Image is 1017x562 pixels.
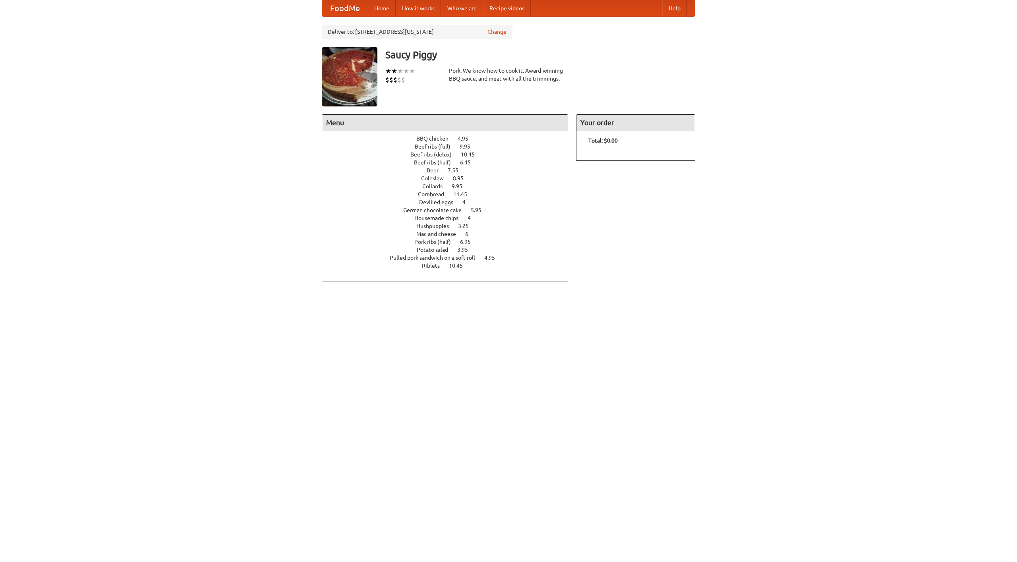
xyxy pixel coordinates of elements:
span: 3.25 [458,223,477,229]
li: $ [397,75,401,84]
a: How it works [396,0,441,16]
a: Beef ribs (full) 9.95 [415,143,485,150]
a: Home [368,0,396,16]
a: Cornbread 11.45 [418,191,482,197]
li: $ [385,75,389,84]
span: 10.45 [461,151,483,158]
a: Devilled eggs 4 [419,199,480,205]
span: Hushpuppies [416,223,457,229]
h3: Saucy Piggy [385,47,695,63]
span: 6 [465,231,476,237]
li: ★ [409,67,415,75]
span: Cornbread [418,191,452,197]
li: $ [393,75,397,84]
img: angular.jpg [322,47,377,106]
li: $ [389,75,393,84]
span: 4 [462,199,474,205]
a: Potato salad 3.95 [417,247,483,253]
li: $ [401,75,405,84]
div: Pork. We know how to cook it. Award-winning BBQ sauce, and meat with all the trimmings. [449,67,568,83]
a: Recipe videos [483,0,531,16]
h4: Your order [576,115,695,131]
a: BBQ chicken 4.95 [416,135,483,142]
a: Beef ribs (delux) 10.45 [410,151,489,158]
span: BBQ chicken [416,135,456,142]
a: Hushpuppies 3.25 [416,223,483,229]
span: Beef ribs (delux) [410,151,460,158]
li: ★ [397,67,403,75]
span: 7.55 [448,167,466,174]
span: Mac and cheese [416,231,464,237]
b: Total: $0.00 [588,137,618,144]
span: Pulled pork sandwich on a soft roll [390,255,483,261]
span: Coleslaw [421,175,452,182]
span: Pork ribs (half) [414,239,459,245]
span: 11.45 [453,191,475,197]
a: Housemade chips 4 [414,215,485,221]
div: Deliver to: [STREET_ADDRESS][US_STATE] [322,25,512,39]
span: Beef ribs (half) [414,159,459,166]
span: Riblets [422,263,448,269]
a: Mac and cheese 6 [416,231,483,237]
span: Potato salad [417,247,456,253]
a: Change [487,28,507,36]
a: Riblets 10.45 [422,263,478,269]
a: Beer 7.55 [427,167,473,174]
h4: Menu [322,115,568,131]
span: 4 [468,215,479,221]
span: 10.45 [449,263,471,269]
a: Help [662,0,687,16]
a: German chocolate cake 5.95 [403,207,496,213]
span: Devilled eggs [419,199,461,205]
a: Collards 9.95 [422,183,477,189]
li: ★ [403,67,409,75]
a: Who we are [441,0,483,16]
span: 9.95 [460,143,478,150]
span: German chocolate cake [403,207,470,213]
span: 4.95 [484,255,503,261]
li: ★ [391,67,397,75]
span: Beer [427,167,447,174]
a: FoodMe [322,0,368,16]
span: 5.95 [471,207,489,213]
span: Housemade chips [414,215,466,221]
span: 8.95 [453,175,472,182]
a: Coleslaw 8.95 [421,175,478,182]
span: 3.95 [457,247,476,253]
a: Pulled pork sandwich on a soft roll 4.95 [390,255,510,261]
span: 6.45 [460,159,479,166]
li: ★ [385,67,391,75]
span: 4.95 [458,135,476,142]
span: Beef ribs (full) [415,143,458,150]
a: Beef ribs (half) 6.45 [414,159,485,166]
a: Pork ribs (half) 6.95 [414,239,485,245]
span: 6.95 [460,239,479,245]
span: 9.95 [452,183,470,189]
span: Collards [422,183,450,189]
